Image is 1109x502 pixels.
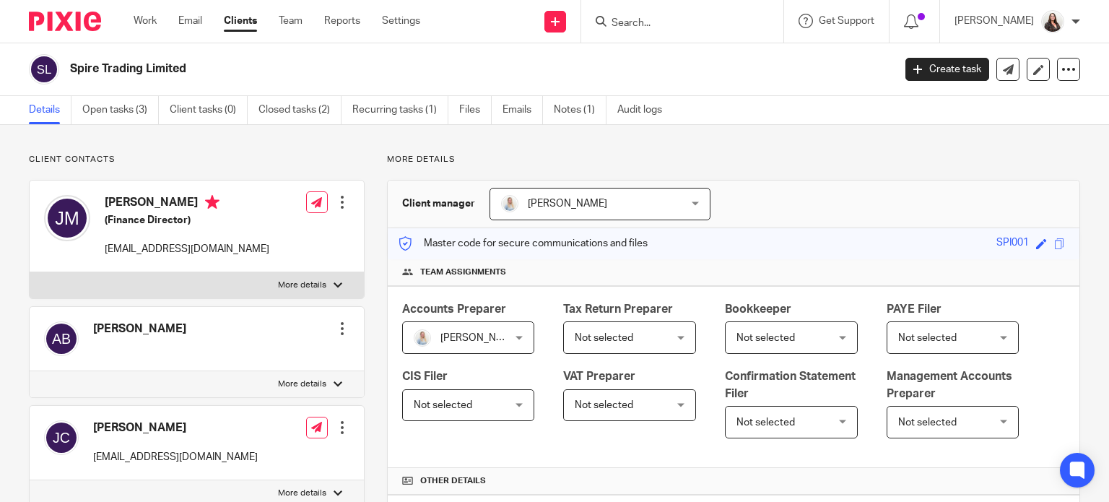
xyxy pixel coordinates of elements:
a: Recurring tasks (1) [352,96,448,124]
p: More details [387,154,1080,165]
span: CIS Filer [402,371,448,382]
p: More details [278,280,326,291]
p: More details [278,378,326,390]
span: Management Accounts Preparer [887,371,1012,399]
span: Accounts Preparer [402,303,506,315]
span: Get Support [819,16,874,26]
p: Master code for secure communications and files [399,236,648,251]
input: Search [610,17,740,30]
a: Audit logs [617,96,673,124]
img: MC_T&CO_Headshots-25.jpg [501,195,518,212]
span: [PERSON_NAME] [440,333,520,343]
a: Details [29,96,71,124]
span: [PERSON_NAME] [528,199,607,209]
a: Settings [382,14,420,28]
span: Not selected [575,333,633,343]
h3: Client manager [402,196,475,211]
h4: [PERSON_NAME] [93,321,186,337]
span: VAT Preparer [563,371,635,382]
a: Email [178,14,202,28]
a: Work [134,14,157,28]
span: Other details [420,475,486,487]
a: Client tasks (0) [170,96,248,124]
span: Not selected [575,400,633,410]
a: Emails [503,96,543,124]
img: 2022.jpg [1041,10,1064,33]
p: [EMAIL_ADDRESS][DOMAIN_NAME] [105,242,269,256]
img: svg%3E [44,420,79,455]
img: Pixie [29,12,101,31]
span: Bookkeeper [725,303,791,315]
h4: [PERSON_NAME] [105,195,269,213]
div: SPI001 [996,235,1029,252]
img: svg%3E [29,54,59,85]
a: Reports [324,14,360,28]
p: More details [278,488,326,499]
span: PAYE Filer [887,303,941,315]
span: Not selected [736,333,795,343]
span: Not selected [414,400,472,410]
h5: (Finance Director) [105,213,269,228]
h2: Spire Trading Limited [70,61,721,77]
i: Primary [205,195,219,209]
a: Closed tasks (2) [258,96,342,124]
span: Tax Return Preparer [563,303,673,315]
a: Team [279,14,303,28]
img: svg%3E [44,195,90,241]
a: Files [459,96,492,124]
span: Team assignments [420,267,506,278]
p: Client contacts [29,154,365,165]
span: Not selected [898,417,957,428]
span: Confirmation Statement Filer [725,371,856,399]
h4: [PERSON_NAME] [93,420,258,436]
img: MC_T&CO_Headshots-25.jpg [414,329,431,347]
img: svg%3E [44,321,79,356]
p: [EMAIL_ADDRESS][DOMAIN_NAME] [93,450,258,464]
span: Not selected [736,417,795,428]
a: Clients [224,14,257,28]
a: Open tasks (3) [82,96,159,124]
a: Create task [905,58,989,81]
span: Not selected [898,333,957,343]
a: Notes (1) [554,96,606,124]
p: [PERSON_NAME] [954,14,1034,28]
